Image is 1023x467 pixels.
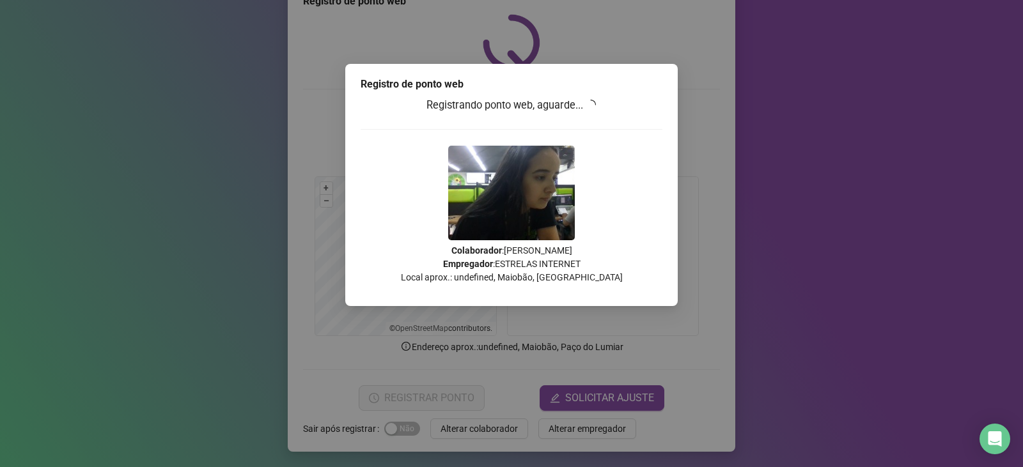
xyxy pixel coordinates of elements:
[448,146,575,240] img: Z
[451,245,502,256] strong: Colaborador
[361,77,662,92] div: Registro de ponto web
[585,98,597,111] span: loading
[443,259,493,269] strong: Empregador
[980,424,1010,454] div: Open Intercom Messenger
[361,244,662,284] p: : [PERSON_NAME] : ESTRELAS INTERNET Local aprox.: undefined, Maiobão, [GEOGRAPHIC_DATA]
[361,97,662,114] h3: Registrando ponto web, aguarde...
